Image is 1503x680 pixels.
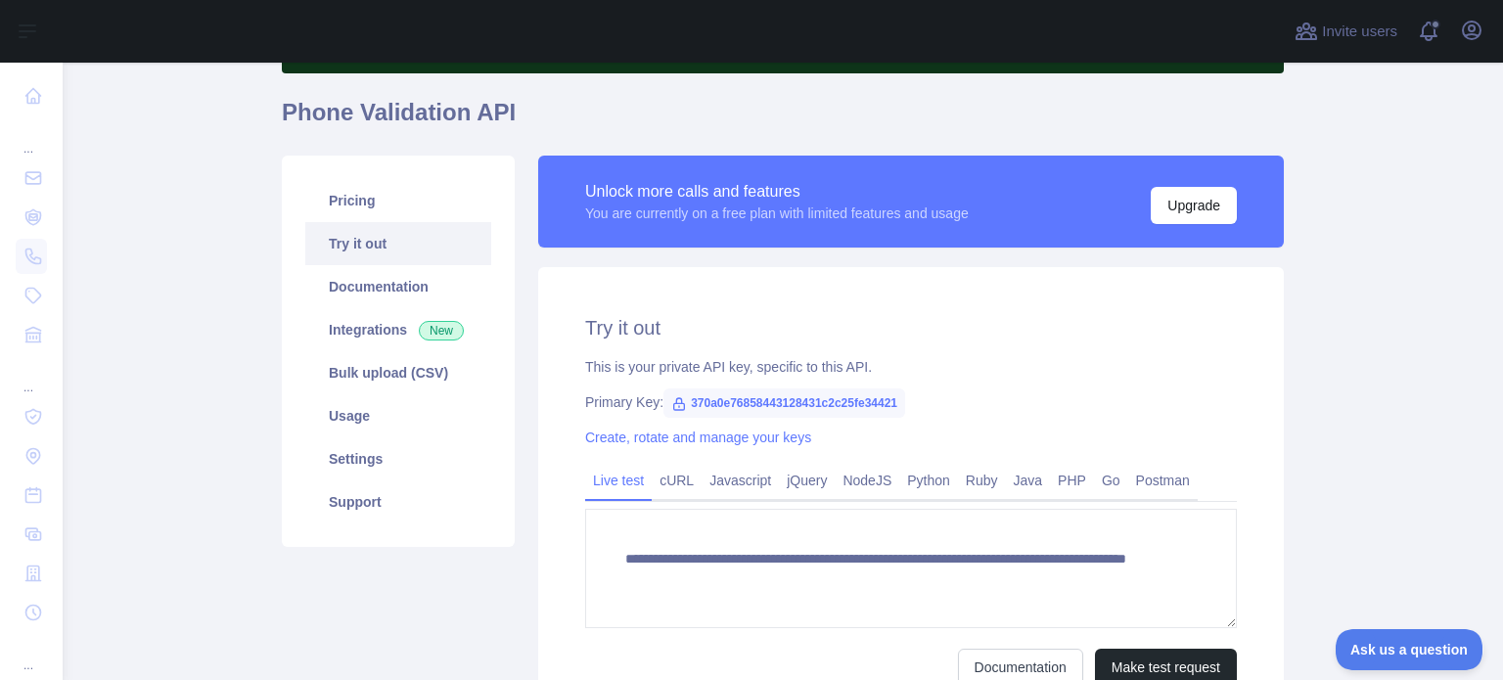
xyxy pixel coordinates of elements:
[585,314,1237,341] h2: Try it out
[958,465,1006,496] a: Ruby
[305,308,491,351] a: Integrations New
[1151,187,1237,224] button: Upgrade
[702,465,779,496] a: Javascript
[305,480,491,523] a: Support
[585,180,969,204] div: Unlock more calls and features
[282,97,1284,144] h1: Phone Validation API
[1291,16,1401,47] button: Invite users
[585,204,969,223] div: You are currently on a free plan with limited features and usage
[16,117,47,157] div: ...
[835,465,899,496] a: NodeJS
[16,634,47,673] div: ...
[779,465,835,496] a: jQuery
[1128,465,1198,496] a: Postman
[899,465,958,496] a: Python
[585,465,652,496] a: Live test
[419,321,464,340] span: New
[16,356,47,395] div: ...
[305,179,491,222] a: Pricing
[305,265,491,308] a: Documentation
[305,222,491,265] a: Try it out
[305,351,491,394] a: Bulk upload (CSV)
[1094,465,1128,496] a: Go
[1006,465,1051,496] a: Java
[305,437,491,480] a: Settings
[585,392,1237,412] div: Primary Key:
[1050,465,1094,496] a: PHP
[663,388,905,418] span: 370a0e76858443128431c2c25fe34421
[305,394,491,437] a: Usage
[1336,629,1483,670] iframe: Toggle Customer Support
[1322,21,1397,43] span: Invite users
[652,465,702,496] a: cURL
[585,357,1237,377] div: This is your private API key, specific to this API.
[585,430,811,445] a: Create, rotate and manage your keys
